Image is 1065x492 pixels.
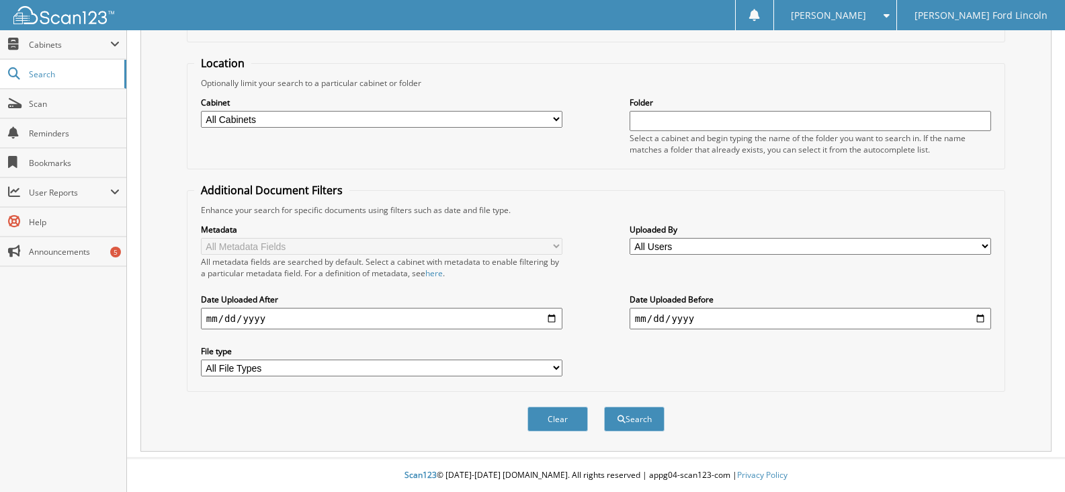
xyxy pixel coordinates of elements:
[29,246,120,257] span: Announcements
[791,11,866,19] span: [PERSON_NAME]
[914,11,1048,19] span: [PERSON_NAME] Ford Lincoln
[425,268,443,279] a: here
[201,256,562,279] div: All metadata fields are searched by default. Select a cabinet with metadata to enable filtering b...
[630,97,991,108] label: Folder
[110,247,121,257] div: 5
[29,128,120,139] span: Reminders
[29,216,120,228] span: Help
[630,294,991,305] label: Date Uploaded Before
[194,183,349,198] legend: Additional Document Filters
[201,294,562,305] label: Date Uploaded After
[201,308,562,329] input: start
[29,157,120,169] span: Bookmarks
[194,204,998,216] div: Enhance your search for specific documents using filters such as date and file type.
[630,308,991,329] input: end
[201,97,562,108] label: Cabinet
[29,187,110,198] span: User Reports
[630,224,991,235] label: Uploaded By
[527,407,588,432] button: Clear
[201,224,562,235] label: Metadata
[604,407,665,432] button: Search
[13,6,114,24] img: scan123-logo-white.svg
[29,69,118,80] span: Search
[194,77,998,89] div: Optionally limit your search to a particular cabinet or folder
[404,469,437,481] span: Scan123
[29,39,110,50] span: Cabinets
[737,469,787,481] a: Privacy Policy
[29,98,120,110] span: Scan
[127,459,1065,492] div: © [DATE]-[DATE] [DOMAIN_NAME]. All rights reserved | appg04-scan123-com |
[194,56,251,71] legend: Location
[201,345,562,357] label: File type
[630,132,991,155] div: Select a cabinet and begin typing the name of the folder you want to search in. If the name match...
